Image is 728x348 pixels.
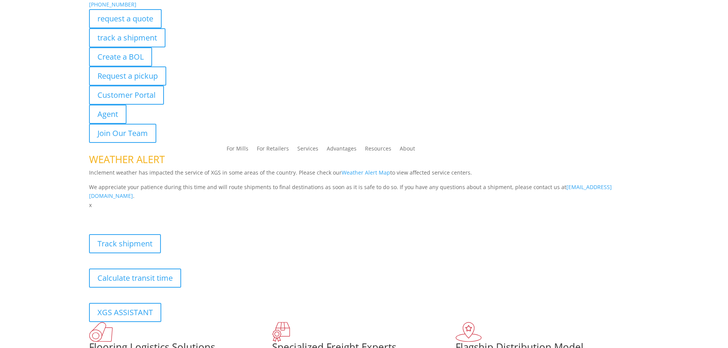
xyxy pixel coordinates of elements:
a: Calculate transit time [89,269,181,288]
img: xgs-icon-flagship-distribution-model-red [456,322,482,342]
a: [PHONE_NUMBER] [89,1,136,8]
a: Advantages [327,146,357,154]
a: Track shipment [89,234,161,253]
a: Create a BOL [89,47,152,66]
a: Services [297,146,318,154]
p: We appreciate your patience during this time and will route shipments to final destinations as so... [89,183,639,201]
a: Join Our Team [89,124,156,143]
a: XGS ASSISTANT [89,303,161,322]
img: xgs-icon-total-supply-chain-intelligence-red [89,322,113,342]
a: For Mills [227,146,248,154]
p: Inclement weather has impacted the service of XGS in some areas of the country. Please check our ... [89,168,639,183]
a: For Retailers [257,146,289,154]
span: WEATHER ALERT [89,152,165,166]
a: Resources [365,146,391,154]
a: Agent [89,105,126,124]
a: track a shipment [89,28,165,47]
a: Request a pickup [89,66,166,86]
a: Weather Alert Map [342,169,390,176]
a: request a quote [89,9,162,28]
b: Visibility, transparency, and control for your entire supply chain. [89,211,259,218]
a: About [400,146,415,154]
img: xgs-icon-focused-on-flooring-red [272,322,290,342]
p: x [89,201,639,210]
a: Customer Portal [89,86,164,105]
